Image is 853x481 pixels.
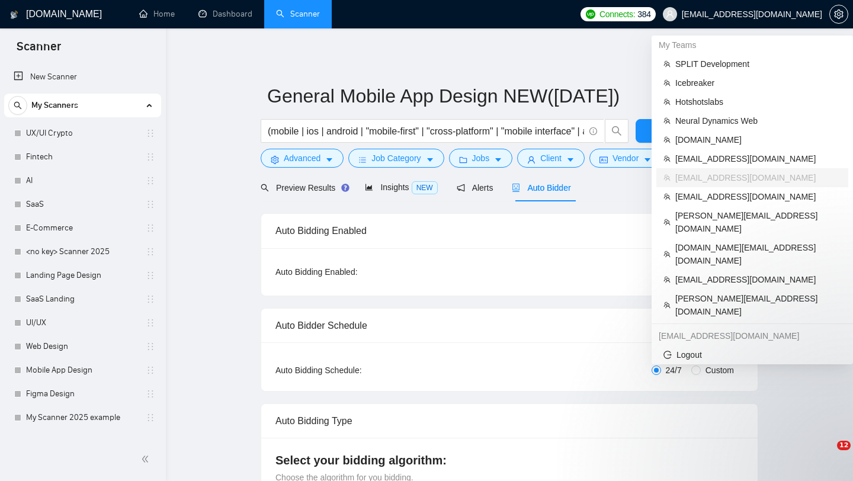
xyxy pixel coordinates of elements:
span: [DOMAIN_NAME][EMAIL_ADDRESS][DOMAIN_NAME] [675,241,841,267]
iframe: Intercom live chat [813,441,841,469]
span: Advanced [284,152,320,165]
a: Landing Page Design [26,264,139,287]
a: E-Commerce [26,216,139,240]
span: holder [146,152,155,162]
span: idcard [599,155,608,164]
span: team [663,98,671,105]
a: setting [829,9,848,19]
span: 384 [637,8,650,21]
span: Job Category [371,152,421,165]
span: holder [146,200,155,209]
div: Auto Bidding Type [275,404,743,438]
span: [PERSON_NAME][EMAIL_ADDRESS][DOMAIN_NAME] [675,209,841,235]
span: team [663,251,671,258]
span: holder [146,294,155,304]
button: settingAdvancedcaret-down [261,149,344,168]
span: search [261,184,269,192]
span: logout [663,351,672,359]
a: UI/UX [26,311,139,335]
img: upwork-logo.png [586,9,595,19]
div: Auto Bidding Enabled: [275,265,431,278]
span: info-circle [589,127,597,135]
span: SPLIT Development [675,57,841,70]
span: team [663,219,671,226]
span: Neural Dynamics Web [675,114,841,127]
a: Mobile App Design [26,358,139,382]
span: team [663,276,671,283]
span: double-left [141,453,153,465]
span: holder [146,342,155,351]
button: idcardVendorcaret-down [589,149,662,168]
a: Fintech [26,145,139,169]
span: setting [830,9,848,19]
span: [EMAIL_ADDRESS][DOMAIN_NAME] [675,190,841,203]
a: dashboardDashboard [198,9,252,19]
span: Logout [663,348,841,361]
span: Insights [365,182,437,192]
button: search [8,96,27,115]
span: holder [146,437,155,446]
span: Alerts [457,183,493,193]
button: setting [829,5,848,24]
span: team [663,79,671,86]
span: Preview Results [261,183,346,193]
span: team [663,193,671,200]
a: <no key> Scanner 2025 [26,240,139,264]
span: [PERSON_NAME][EMAIL_ADDRESS][DOMAIN_NAME] [675,292,841,318]
span: [DOMAIN_NAME] [675,133,841,146]
span: holder [146,318,155,328]
span: bars [358,155,367,164]
span: caret-down [325,155,333,164]
div: Tooltip anchor [340,182,351,193]
span: Scanner [7,38,70,63]
span: caret-down [566,155,575,164]
span: search [9,101,27,110]
button: Save [636,119,693,143]
a: <Web Design> My Scanner 2025 [26,429,139,453]
a: SaaS Landing [26,287,139,311]
a: Figma Design [26,382,139,406]
span: search [605,126,628,136]
span: holder [146,271,155,280]
a: UX/UI Crypto [26,121,139,145]
span: team [663,155,671,162]
span: holder [146,129,155,138]
img: logo [10,5,18,24]
span: notification [457,184,465,192]
button: barsJob Categorycaret-down [348,149,444,168]
button: folderJobscaret-down [449,149,513,168]
span: setting [271,155,279,164]
input: Scanner name... [267,81,734,111]
span: area-chart [365,183,373,191]
span: folder [459,155,467,164]
input: Search Freelance Jobs... [268,124,584,139]
span: caret-down [426,155,434,164]
span: caret-down [494,155,502,164]
span: holder [146,413,155,422]
a: My Scanner 2025 example [26,406,139,429]
li: New Scanner [4,65,161,89]
a: AI [26,169,139,193]
div: Auto Bidding Schedule: [275,364,431,377]
a: homeHome [139,9,175,19]
span: holder [146,389,155,399]
span: user [527,155,535,164]
span: Client [540,152,562,165]
span: Jobs [472,152,490,165]
span: holder [146,176,155,185]
a: New Scanner [14,65,152,89]
span: holder [146,247,155,256]
div: Auto Bidding Enabled [275,214,743,248]
span: team [663,174,671,181]
a: SaaS [26,193,139,216]
span: team [663,60,671,68]
div: My Teams [652,36,853,54]
h4: Select your bidding algorithm: [275,452,743,469]
span: NEW [412,181,438,194]
div: Auto Bidder Schedule [275,309,743,342]
span: holder [146,365,155,375]
span: Connects: [599,8,635,21]
span: [EMAIL_ADDRESS][DOMAIN_NAME] [675,152,841,165]
span: holder [146,223,155,233]
span: 12 [837,441,851,450]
